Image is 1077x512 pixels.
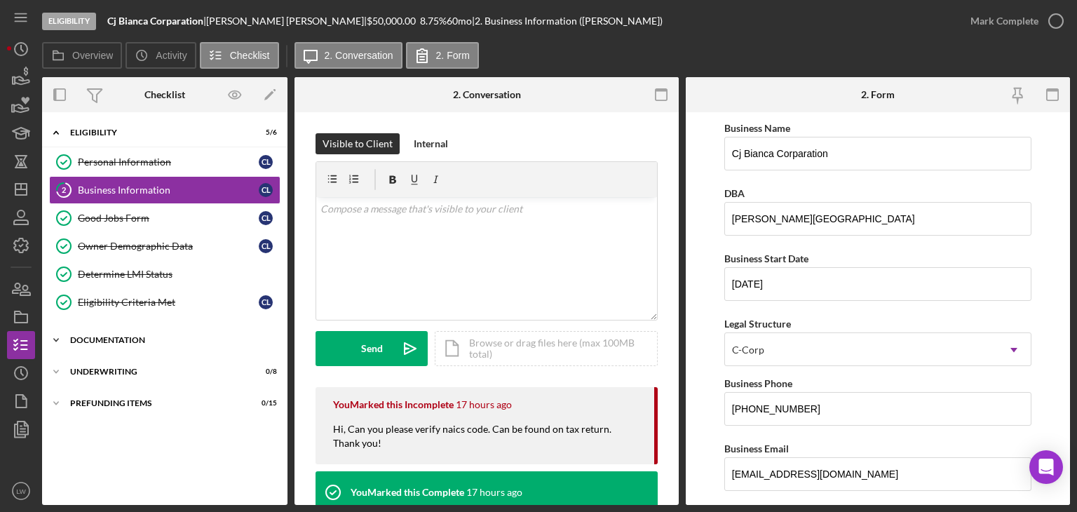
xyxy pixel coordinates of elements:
label: Business Name [724,122,790,134]
div: C L [259,211,273,225]
button: Visible to Client [316,133,400,154]
b: Cj Bianca Corparation [107,15,203,27]
label: DBA [724,187,745,199]
div: Mark Complete [970,7,1038,35]
div: Documentation [70,336,270,344]
div: C-Corp [732,344,764,356]
div: $50,000.00 [367,15,420,27]
div: You Marked this Incomplete [333,399,454,410]
div: Good Jobs Form [78,213,259,224]
div: 60 mo [447,15,472,27]
div: 2. Form [861,89,895,100]
div: Underwriting [70,368,242,376]
button: Send [316,331,428,366]
button: Checklist [200,42,279,69]
label: 2. Conversation [325,50,393,61]
a: Determine LMI Status [49,260,280,288]
a: Eligibility Criteria MetCL [49,288,280,316]
div: 2. Conversation [453,89,521,100]
label: Business Email [724,443,789,454]
label: Activity [156,50,187,61]
div: 0 / 8 [252,368,277,376]
div: 8.75 % [420,15,447,27]
div: Open Intercom Messenger [1029,450,1063,484]
div: | 2. Business Information ([PERSON_NAME]) [472,15,663,27]
div: C L [259,155,273,169]
button: Overview [42,42,122,69]
div: Determine LMI Status [78,269,280,280]
button: Mark Complete [956,7,1070,35]
label: Overview [72,50,113,61]
div: Eligibility [42,13,96,30]
div: Checklist [144,89,185,100]
div: You Marked this Complete [351,487,464,498]
div: Eligibility Criteria Met [78,297,259,308]
a: 2Business InformationCL [49,176,280,204]
div: 0 / 15 [252,399,277,407]
label: Business Phone [724,377,792,389]
label: 2. Form [436,50,470,61]
div: Owner Demographic Data [78,241,259,252]
div: Personal Information [78,156,259,168]
div: C L [259,295,273,309]
div: Eligibility [70,128,242,137]
div: Visible to Client [323,133,393,154]
div: C L [259,183,273,197]
button: Internal [407,133,455,154]
div: [PERSON_NAME] [PERSON_NAME] | [206,15,367,27]
div: Send [361,331,383,366]
a: Good Jobs FormCL [49,204,280,232]
time: 2025-08-21 23:04 [466,487,522,498]
div: Prefunding Items [70,399,242,407]
div: C L [259,239,273,253]
button: 2. Conversation [294,42,402,69]
label: Checklist [230,50,270,61]
tspan: 2 [62,185,66,194]
div: | [107,15,206,27]
div: Hi, Can you please verify naics code. Can be found on tax return. Thank you! [333,422,640,464]
div: Business Information [78,184,259,196]
button: LW [7,477,35,505]
label: Business Start Date [724,252,808,264]
button: Activity [126,42,196,69]
a: Owner Demographic DataCL [49,232,280,260]
a: Personal InformationCL [49,148,280,176]
button: 2. Form [406,42,479,69]
time: 2025-08-21 23:31 [456,399,512,410]
div: Internal [414,133,448,154]
div: 5 / 6 [252,128,277,137]
text: LW [16,487,27,495]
